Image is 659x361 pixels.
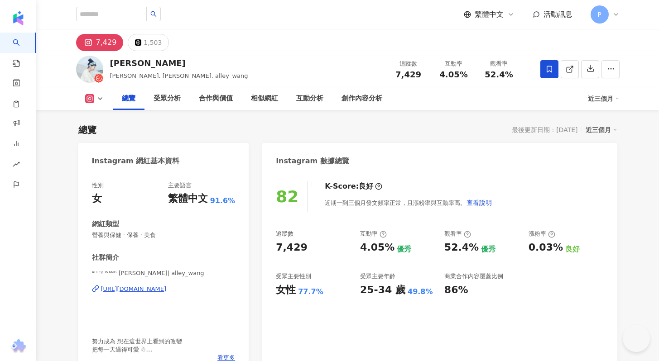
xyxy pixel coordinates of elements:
button: 查看說明 [466,194,492,212]
div: 繁體中文 [168,192,208,206]
div: [URL][DOMAIN_NAME] [101,285,167,293]
span: 繁體中文 [475,9,504,19]
span: search [150,11,157,17]
div: 52.4% [444,241,479,255]
div: [PERSON_NAME] [110,57,248,69]
img: logo icon [11,11,25,25]
div: 觀看率 [444,230,471,238]
div: 0.03% [529,241,563,255]
div: 4.05% [360,241,394,255]
div: 漲粉率 [529,230,555,238]
span: rise [13,155,20,176]
div: K-Score : [325,181,382,191]
div: 網紅類型 [92,219,119,229]
div: 最後更新日期：[DATE] [512,126,577,133]
span: 營養與保健 · 保養 · 美食 [92,231,236,239]
div: 近三個月 [588,91,620,106]
a: search [13,33,31,68]
div: Instagram 網紅基本資料 [92,156,180,166]
div: 商業合作內容覆蓋比例 [444,272,503,280]
button: 7,429 [76,34,124,51]
div: Instagram 數據總覽 [276,156,349,166]
div: 觀看率 [482,59,516,68]
div: 追蹤數 [391,59,426,68]
div: 性別 [92,181,104,190]
div: 受眾主要年齡 [360,272,395,280]
a: [URL][DOMAIN_NAME] [92,285,236,293]
div: 總覽 [78,123,96,136]
span: 7,429 [395,70,421,79]
div: 近三個月 [586,124,617,136]
div: 互動分析 [296,93,323,104]
img: chrome extension [10,339,27,354]
span: [PERSON_NAME], [PERSON_NAME], alley_wang [110,72,248,79]
div: 49.8% [408,287,433,297]
div: 7,429 [96,36,117,49]
span: 查看說明 [467,199,492,206]
div: 良好 [565,244,580,254]
span: 52.4% [485,70,513,79]
div: 82 [276,187,298,206]
div: 互動率 [437,59,471,68]
div: 相似網紅 [251,93,278,104]
div: 女性 [276,283,296,297]
div: 優秀 [481,244,495,254]
div: 創作內容分析 [342,93,382,104]
span: 91.6% [210,196,236,206]
div: 7,429 [276,241,308,255]
div: 受眾主要性別 [276,272,311,280]
span: P [597,9,601,19]
span: 活動訊息 [544,10,572,19]
div: 合作與價值 [199,93,233,104]
span: 4.05% [439,70,467,79]
span: ᴬᴸᴸᴱᵞ ᵂᴬᴺᴳ [PERSON_NAME]| alley_wang [92,269,236,277]
div: 主要語言 [168,181,192,190]
div: 互動率 [360,230,387,238]
div: 優秀 [397,244,411,254]
iframe: Help Scout Beacon - Open [623,325,650,352]
div: 25-34 歲 [360,283,405,297]
div: 社群簡介 [92,253,119,262]
img: KOL Avatar [76,56,103,83]
div: 近期一到三個月發文頻率正常，且漲粉率與互動率高。 [325,194,492,212]
div: 良好 [359,181,373,191]
div: 86% [444,283,468,297]
div: 1,503 [144,36,162,49]
div: 總覽 [122,93,135,104]
div: 追蹤數 [276,230,293,238]
div: 77.7% [298,287,323,297]
div: 女 [92,192,102,206]
div: 受眾分析 [154,93,181,104]
button: 1,503 [128,34,169,51]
